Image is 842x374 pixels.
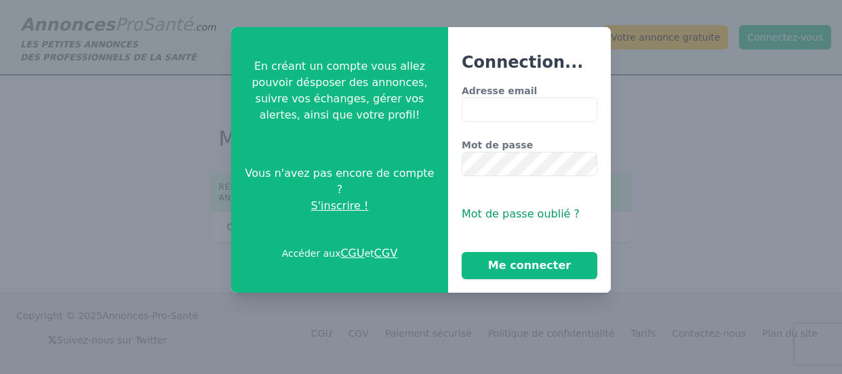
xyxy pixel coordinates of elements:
[462,138,597,152] label: Mot de passe
[311,198,369,214] span: S'inscrire !
[374,247,398,259] a: CGV
[462,252,597,279] button: Me connecter
[462,207,580,220] span: Mot de passe oublié ?
[462,51,597,73] h3: Connection...
[242,165,437,198] span: Vous n'avez pas encore de compte ?
[462,84,597,98] label: Adresse email
[242,58,437,123] p: En créant un compte vous allez pouvoir désposer des annonces, suivre vos échanges, gérer vos aler...
[282,245,398,262] p: Accéder aux et
[340,247,364,259] a: CGU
